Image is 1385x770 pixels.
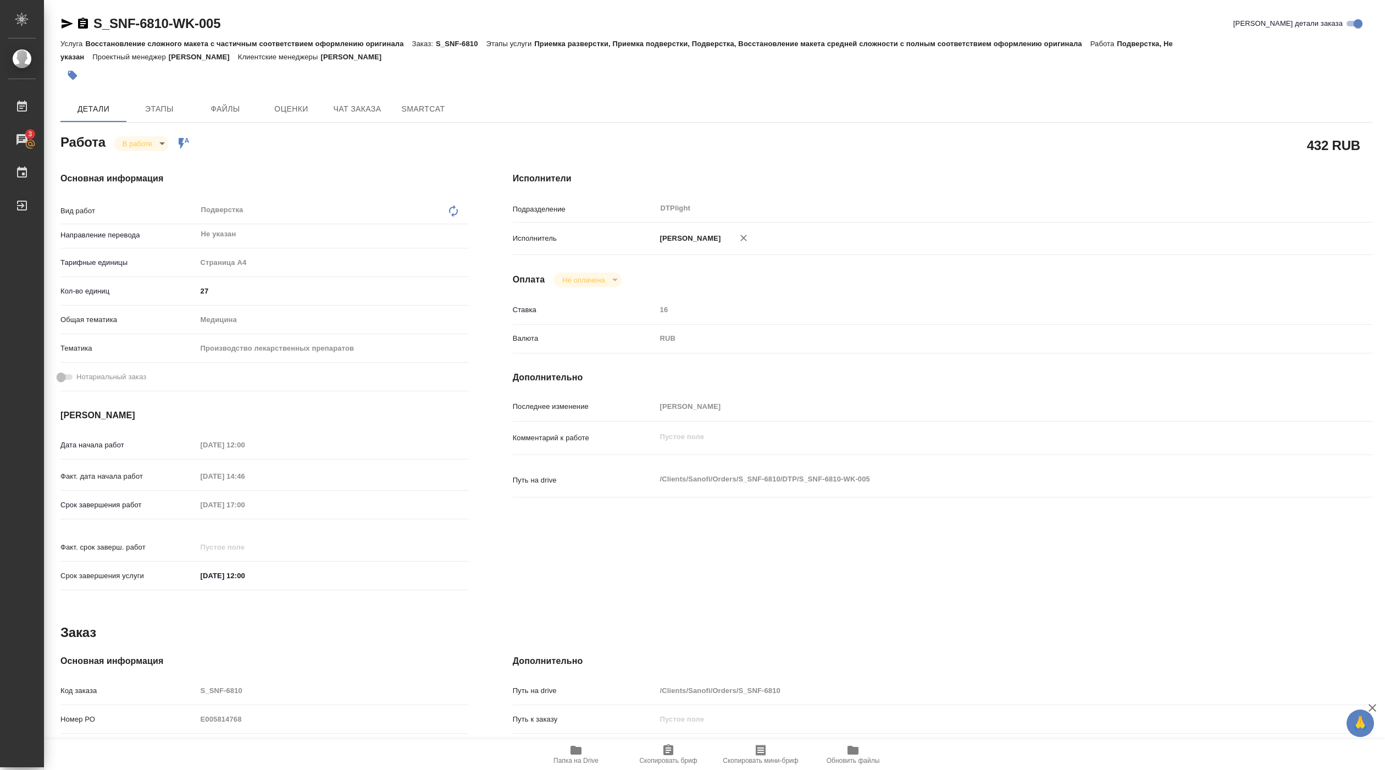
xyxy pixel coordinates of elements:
button: Скопировать бриф [622,739,714,770]
div: Производство лекарственных препаратов [197,339,469,358]
span: 🙏 [1351,712,1370,735]
p: Комментарий к работе [513,433,656,444]
span: 3 [21,129,38,140]
div: В работе [114,136,169,151]
p: Дата начала работ [60,440,197,451]
p: Подразделение [513,204,656,215]
h2: Работа [60,131,106,151]
p: Заказ: [412,40,436,48]
h2: 432 RUB [1307,136,1360,154]
h4: Дополнительно [513,371,1373,384]
p: Приемка разверстки, Приемка подверстки, Подверстка, Восстановление макета средней сложности с пол... [534,40,1090,48]
p: Код заказа [60,685,197,696]
p: Номер РО [60,714,197,725]
h4: Дополнительно [513,655,1373,668]
textarea: /Clients/Sanofi/Orders/S_SNF-6810/DTP/S_SNF-6810-WK-005 [656,470,1301,489]
div: Медицина [197,311,469,329]
div: Страница А4 [197,253,469,272]
h4: [PERSON_NAME] [60,409,469,422]
p: Факт. дата начала работ [60,471,197,482]
input: ✎ Введи что-нибудь [197,568,293,584]
input: Пустое поле [656,398,1301,414]
input: Пустое поле [197,539,293,555]
p: Направление перевода [60,230,197,241]
h2: Заказ [60,624,96,641]
p: Путь к заказу [513,714,656,725]
p: Этапы услуги [486,40,535,48]
a: 3 [3,126,41,153]
span: Детали [67,102,120,116]
p: Путь на drive [513,475,656,486]
button: 🙏 [1347,710,1374,737]
p: Факт. срок заверш. работ [60,542,197,553]
input: Пустое поле [197,437,293,453]
span: Файлы [199,102,252,116]
div: В работе [553,273,621,287]
a: S_SNF-6810-WK-005 [93,16,220,31]
input: Пустое поле [656,711,1301,727]
button: Обновить файлы [807,739,899,770]
span: [PERSON_NAME] детали заказа [1233,18,1343,29]
button: Скопировать мини-бриф [714,739,807,770]
input: Пустое поле [197,468,293,484]
p: [PERSON_NAME] [169,53,238,61]
span: Оценки [265,102,318,116]
p: Услуга [60,40,85,48]
input: Пустое поле [656,302,1301,318]
p: S_SNF-6810 [436,40,486,48]
div: RUB [656,329,1301,348]
span: Чат заказа [331,102,384,116]
button: Скопировать ссылку для ЯМессенджера [60,17,74,30]
p: Работа [1090,40,1117,48]
button: Папка на Drive [530,739,622,770]
button: Удалить исполнителя [732,226,756,250]
p: Общая тематика [60,314,197,325]
span: Скопировать мини-бриф [723,757,798,765]
p: Клиентские менеджеры [238,53,321,61]
p: [PERSON_NAME] [656,233,721,244]
h4: Основная информация [60,655,469,668]
input: Пустое поле [197,711,469,727]
input: ✎ Введи что-нибудь [197,283,469,299]
span: Папка на Drive [553,757,599,765]
p: Кол-во единиц [60,286,197,297]
button: Не оплачена [559,275,608,285]
span: Этапы [133,102,186,116]
p: Ставка [513,304,656,315]
button: В работе [119,139,156,148]
input: Пустое поле [197,683,469,699]
p: Проектный менеджер [92,53,168,61]
p: Путь на drive [513,685,656,696]
button: Скопировать ссылку [76,17,90,30]
input: Пустое поле [656,683,1301,699]
span: SmartCat [397,102,450,116]
span: Обновить файлы [827,757,880,765]
input: Пустое поле [197,497,293,513]
p: Восстановление сложного макета с частичным соответствием оформлению оригинала [85,40,412,48]
span: Скопировать бриф [639,757,697,765]
p: Вид работ [60,206,197,217]
h4: Исполнители [513,172,1373,185]
span: Нотариальный заказ [76,372,146,383]
p: Тематика [60,343,197,354]
p: Срок завершения работ [60,500,197,511]
p: Последнее изменение [513,401,656,412]
button: Добавить тэг [60,63,85,87]
p: Срок завершения услуги [60,570,197,581]
p: Тарифные единицы [60,257,197,268]
h4: Оплата [513,273,545,286]
h4: Основная информация [60,172,469,185]
p: [PERSON_NAME] [320,53,390,61]
p: Исполнитель [513,233,656,244]
p: Валюта [513,333,656,344]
